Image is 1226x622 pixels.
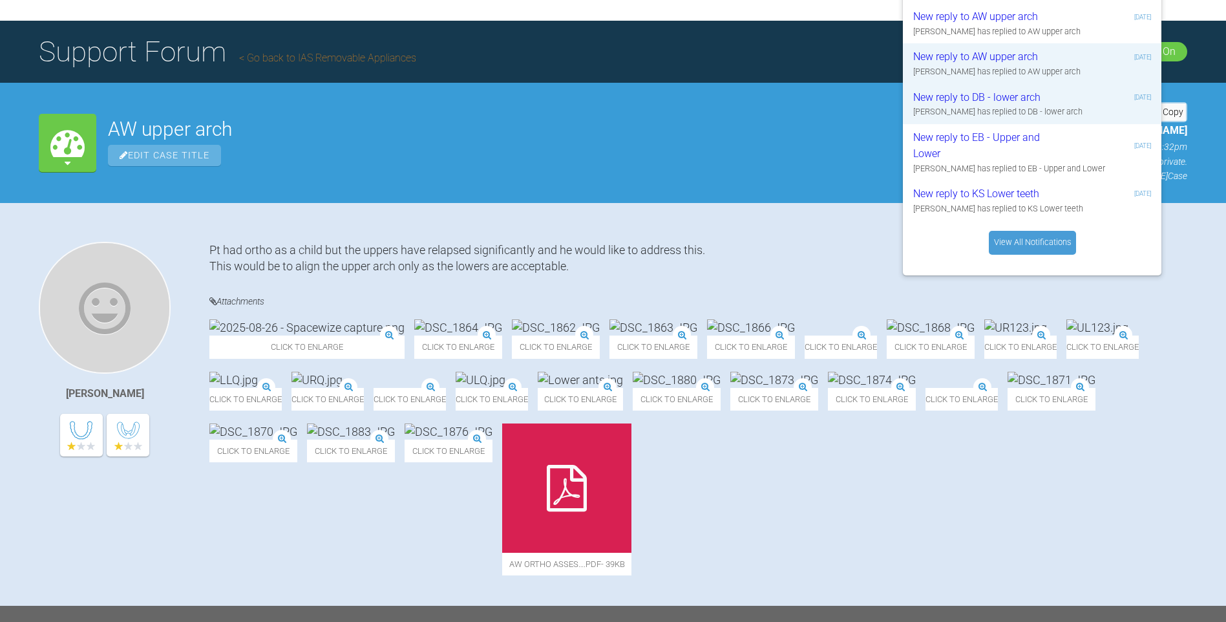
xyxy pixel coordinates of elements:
[1134,92,1151,102] div: [DATE]
[913,129,1068,162] div: New reply to EB - Upper and Lower
[209,424,297,440] img: DSC_1870.JPG
[291,372,343,388] img: URQ.jpg
[989,231,1076,254] a: View All Notifications
[828,372,916,388] img: DSC_1874.JPG
[1066,319,1128,336] img: UL123.jpg
[209,294,1187,310] h4: Attachments
[209,388,282,411] span: Click to enlarge
[913,89,1068,106] div: New reply to DB - lower arch
[913,105,1151,118] div: [PERSON_NAME] has replied to DB - lower arch
[633,388,721,411] span: Click to enlarge
[903,3,1161,43] a: New reply to AW upper arch[DATE][PERSON_NAME] has replied to AW upper arch
[414,319,502,336] img: DSC_1864.JPG
[108,145,221,166] span: Edit Case Title
[913,186,1068,202] div: New reply to KS Lower teeth
[913,25,1151,38] div: [PERSON_NAME] has replied to AW upper arch
[707,336,795,358] span: Click to enlarge
[512,336,600,358] span: Click to enlarge
[405,440,492,462] span: Click to enlarge
[1023,372,1111,388] img: DSC_1871.JPG
[1134,12,1151,22] div: [DATE]
[730,388,818,411] span: Click to enlarge
[805,336,877,358] span: Click to enlarge
[538,388,623,411] span: Click to enlarge
[209,372,258,388] img: LLQ.jpg
[913,162,1151,175] div: [PERSON_NAME] has replied to EB - Upper and Lower
[39,29,416,74] h1: Support Forum
[239,52,416,64] a: Go back to IAS Removable Appliances
[730,372,818,388] img: DSC_1873.JPG
[887,336,975,358] span: Click to enlarge
[538,372,623,388] img: Lower ants.jpg
[456,372,505,388] img: ULQ.jpg
[1134,141,1151,151] div: [DATE]
[307,424,395,440] img: DSC_1883.JPG
[512,319,600,336] img: DSC_1862.JPG
[291,388,364,411] span: Click to enlarge
[405,424,492,440] img: DSC_1876.JPG
[609,336,697,358] span: Click to enlarge
[903,43,1161,83] a: New reply to AW upper arch[DATE][PERSON_NAME] has replied to AW upper arch
[609,319,697,336] img: DSC_1863.JPG
[209,440,297,462] span: Click to enlarge
[209,242,1187,274] div: Pt had ortho as a child but the uppers have relapsed significantly and he would like to address t...
[1134,52,1151,62] div: [DATE]
[456,388,528,411] span: Click to enlarge
[633,372,721,388] img: DSC_1880.JPG
[913,48,1068,65] div: New reply to AW upper arch
[209,319,405,336] img: 2025-08-26 - Spacewize capture.png
[707,319,795,336] img: DSC_1866.JPG
[984,336,1057,358] span: Click to enlarge
[925,372,1013,388] img: DSC_1875.JPG
[1163,43,1176,60] div: On
[66,385,144,402] div: [PERSON_NAME]
[828,388,916,411] span: Click to enlarge
[1134,189,1151,198] div: [DATE]
[984,319,1047,336] img: UR123.jpg
[903,124,1161,181] a: New reply to EB - Upper and Lower[DATE][PERSON_NAME] has replied to EB - Upper and Lower
[913,8,1068,25] div: New reply to AW upper arch
[1066,336,1139,358] span: Click to enlarge
[307,440,395,462] span: Click to enlarge
[887,319,975,336] img: DSC_1868.JPG
[39,242,171,374] img: Rebecca Shawcross
[903,84,1161,124] a: New reply to DB - lower arch[DATE][PERSON_NAME] has replied to DB - lower arch
[209,336,405,358] span: Click to enlarge
[913,202,1151,215] div: [PERSON_NAME] has replied to KS Lower teeth
[913,65,1151,78] div: [PERSON_NAME] has replied to AW upper arch
[108,120,1034,139] h2: AW upper arch
[925,388,1013,411] span: Click to enlarge
[1023,388,1111,411] span: Click to enlarge
[903,180,1161,220] a: New reply to KS Lower teeth[DATE][PERSON_NAME] has replied to KS Lower teeth
[414,336,502,358] span: Click to enlarge
[1147,103,1186,120] div: Copy
[502,553,631,575] span: AW ortho asses….pdf - 39KB
[374,388,446,411] span: Click to enlarge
